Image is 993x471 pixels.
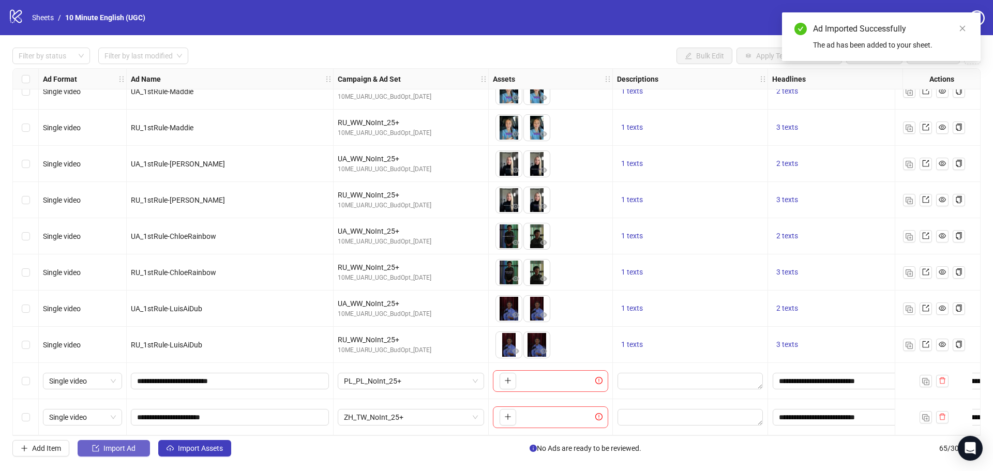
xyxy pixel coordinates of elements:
span: No Ads are ready to be reviewed. [530,443,641,454]
span: delete [939,413,946,420]
span: copy [955,160,962,167]
img: Asset 2 [524,296,550,322]
span: Add Item [32,444,61,452]
span: 3 texts [776,268,798,276]
div: Select row 65 [13,399,39,435]
div: 10ME_UARU_UGC_BudOpt_[DATE] [338,92,484,102]
button: 1 texts [617,121,647,134]
img: Asset 2 [524,260,550,285]
li: / [58,12,61,23]
button: Preview [537,92,550,104]
button: Preview [537,128,550,141]
span: 1 texts [621,123,643,131]
img: Duplicate [922,414,929,421]
span: RU_1stRule-[PERSON_NAME] [131,196,225,204]
span: copy [955,196,962,203]
div: UA_WW_NoInt_25+ [338,153,484,164]
span: eye [939,341,946,348]
button: 2 texts [772,230,802,242]
div: RU_WW_NoInt_25+ [338,189,484,201]
span: plus [21,445,28,452]
span: copy [955,124,962,131]
span: 1 texts [621,304,643,312]
img: Asset 1 [496,115,522,141]
span: RU_1stRule-Maddie [131,124,193,132]
div: Select row 62 [13,291,39,327]
span: check-circle [794,23,807,35]
button: Duplicate [903,302,915,315]
span: eye [939,268,946,276]
span: 3 texts [776,195,798,204]
img: Duplicate [906,306,913,313]
button: Import Assets [158,440,231,457]
div: Select row 64 [13,363,39,399]
span: eye [512,203,519,210]
span: eye [540,130,547,138]
button: Add [500,373,516,389]
span: eye [540,347,547,355]
span: 1 texts [621,268,643,276]
div: Ad Imported Successfully [813,23,968,35]
span: RU_1stRule-LuisAiDub [131,341,202,349]
div: Resize Ad Name column [330,69,333,89]
button: Duplicate [903,194,915,206]
img: Asset 2 [524,223,550,249]
div: 10ME_UARU_UGC_BudOpt_[DATE] [338,128,484,138]
span: exclamation-circle [595,377,606,384]
span: eye [512,166,519,174]
button: Duplicate [903,230,915,242]
div: Resize Ad Format column [124,69,126,89]
span: Single video [43,341,81,349]
span: 1 texts [621,232,643,240]
img: Asset 2 [524,115,550,141]
div: Select row 58 [13,146,39,182]
button: Duplicate [920,375,932,387]
strong: Descriptions [617,73,658,85]
button: Preview [537,164,550,177]
span: eye [540,311,547,318]
span: Single video [49,409,116,425]
span: UA_1stRule-ChloeRainbow [131,232,216,240]
strong: Assets [493,73,515,85]
button: 1 texts [617,266,647,279]
span: eye [512,347,519,355]
span: close [959,25,966,32]
span: Single video [43,268,81,277]
span: holder [611,75,619,83]
button: Preview [509,164,522,177]
span: holder [759,75,766,83]
img: Asset 1 [496,151,522,177]
span: 2 texts [776,232,798,240]
img: Duplicate [922,378,929,385]
div: Resize Descriptions column [765,69,768,89]
button: Preview [509,309,522,322]
span: eye [540,275,547,282]
img: Asset 2 [524,151,550,177]
button: 1 texts [617,339,647,351]
div: Select row 57 [13,110,39,146]
button: Duplicate [903,339,915,351]
span: 2 texts [776,159,798,168]
span: eye [540,203,547,210]
div: Select row 60 [13,218,39,254]
span: holder [604,75,611,83]
button: Preview [537,345,550,358]
img: Asset 2 [524,187,550,213]
img: Duplicate [906,233,913,240]
span: eye [512,130,519,138]
button: 3 texts [772,121,802,134]
div: RU_WW_NoInt_25+ [338,334,484,345]
span: UA_1stRule-Maddie [131,87,193,96]
span: holder [125,75,132,83]
div: Resize Campaign & Ad Set column [486,69,488,89]
span: copy [955,232,962,239]
span: holder [766,75,774,83]
div: 10ME_UARU_UGC_BudOpt_[DATE] [338,273,484,283]
span: holder [487,75,494,83]
div: Select row 63 [13,327,39,363]
img: Duplicate [906,161,913,168]
div: Select row 61 [13,254,39,291]
strong: Campaign & Ad Set [338,73,401,85]
button: Duplicate [903,121,915,134]
span: 2 texts [776,87,798,95]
